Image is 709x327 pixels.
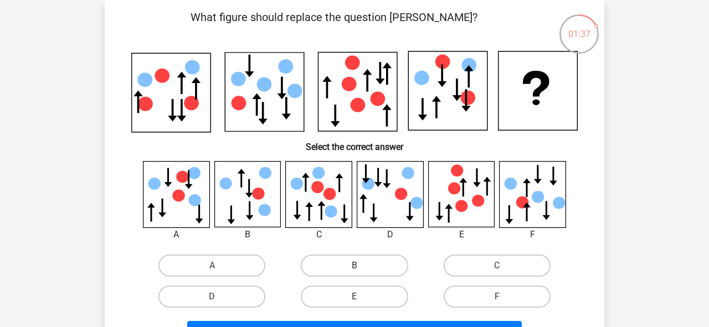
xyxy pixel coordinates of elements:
label: E [301,286,408,308]
label: B [301,255,408,277]
div: F [491,228,574,241]
div: E [420,228,504,241]
label: F [444,286,551,308]
p: What figure should replace the question [PERSON_NAME]? [122,9,545,42]
label: C [444,255,551,277]
div: C [277,228,361,241]
label: A [158,255,265,277]
label: D [158,286,265,308]
div: A [135,228,218,241]
h6: Select the correct answer [122,133,587,152]
div: B [206,228,290,241]
div: D [348,228,432,241]
div: 01:37 [558,13,600,41]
